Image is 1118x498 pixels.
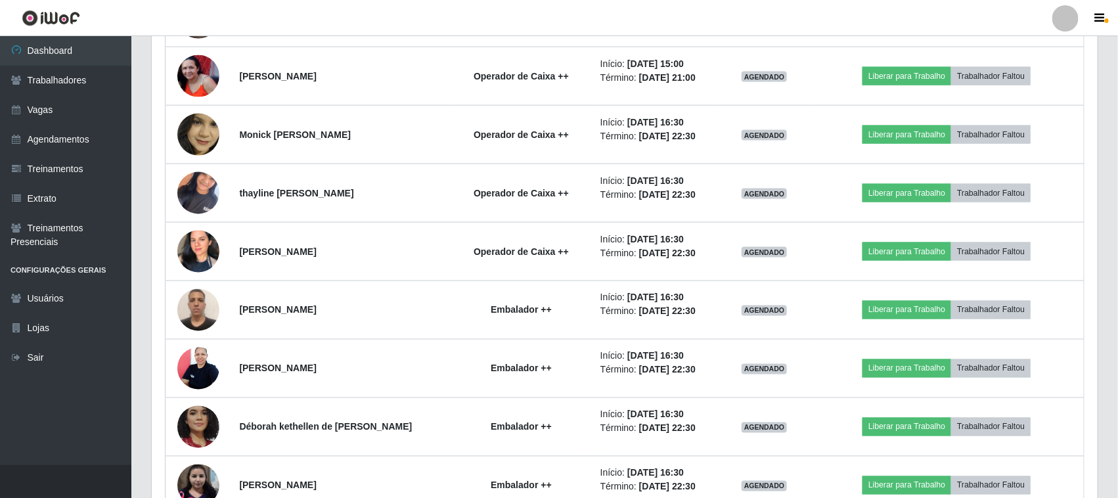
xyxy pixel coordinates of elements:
[474,188,569,198] strong: Operador de Caixa ++
[742,189,788,199] span: AGENDADO
[491,305,552,315] strong: Embalador ++
[951,242,1031,261] button: Trabalhador Faltou
[951,476,1031,495] button: Trabalhador Faltou
[491,363,552,374] strong: Embalador ++
[239,71,316,81] strong: [PERSON_NAME]
[639,423,696,434] time: [DATE] 22:30
[639,306,696,317] time: [DATE] 22:30
[600,129,711,143] li: Término:
[951,125,1031,144] button: Trabalhador Faltou
[239,480,316,491] strong: [PERSON_NAME]
[474,246,569,257] strong: Operador de Caixa ++
[951,359,1031,378] button: Trabalhador Faltou
[862,476,951,495] button: Liberar para Trabalho
[639,131,696,141] time: [DATE] 22:30
[862,301,951,319] button: Liberar para Trabalho
[600,188,711,202] li: Término:
[862,359,951,378] button: Liberar para Trabalho
[239,305,316,315] strong: [PERSON_NAME]
[600,116,711,129] li: Início:
[639,189,696,200] time: [DATE] 22:30
[600,408,711,422] li: Início:
[742,306,788,316] span: AGENDADO
[639,72,696,83] time: [DATE] 21:00
[951,418,1031,436] button: Trabalhador Faltou
[177,340,219,396] img: 1705883176470.jpeg
[239,363,316,374] strong: [PERSON_NAME]
[742,422,788,433] span: AGENDADO
[627,175,684,186] time: [DATE] 16:30
[177,222,219,281] img: 1733585220712.jpeg
[600,363,711,377] li: Término:
[742,364,788,374] span: AGENDADO
[862,67,951,85] button: Liberar para Trabalho
[491,480,552,491] strong: Embalador ++
[600,291,711,305] li: Início:
[22,10,80,26] img: CoreUI Logo
[627,468,684,478] time: [DATE] 16:30
[600,71,711,85] li: Término:
[627,351,684,361] time: [DATE] 16:30
[239,129,351,140] strong: Monick [PERSON_NAME]
[862,418,951,436] button: Liberar para Trabalho
[639,365,696,375] time: [DATE] 22:30
[639,248,696,258] time: [DATE] 22:30
[600,174,711,188] li: Início:
[177,282,219,338] img: 1745348003536.jpeg
[639,482,696,492] time: [DATE] 22:30
[177,165,219,221] img: 1742385063633.jpeg
[600,57,711,71] li: Início:
[491,422,552,432] strong: Embalador ++
[474,71,569,81] strong: Operador de Caixa ++
[742,130,788,141] span: AGENDADO
[177,55,219,97] img: 1743338839822.jpeg
[600,466,711,480] li: Início:
[951,184,1031,202] button: Trabalhador Faltou
[951,67,1031,85] button: Trabalhador Faltou
[239,246,316,257] strong: [PERSON_NAME]
[600,480,711,494] li: Término:
[742,247,788,258] span: AGENDADO
[239,422,412,432] strong: Déborah kethellen de [PERSON_NAME]
[862,184,951,202] button: Liberar para Trabalho
[627,58,684,69] time: [DATE] 15:00
[951,301,1031,319] button: Trabalhador Faltou
[177,384,219,470] img: 1705882743267.jpeg
[474,129,569,140] strong: Operador de Caixa ++
[627,292,684,303] time: [DATE] 16:30
[177,107,219,163] img: 1756739196357.jpeg
[862,242,951,261] button: Liberar para Trabalho
[600,305,711,319] li: Término:
[600,350,711,363] li: Início:
[627,117,684,127] time: [DATE] 16:30
[600,246,711,260] li: Término:
[742,481,788,491] span: AGENDADO
[600,233,711,246] li: Início:
[862,125,951,144] button: Liberar para Trabalho
[627,409,684,420] time: [DATE] 16:30
[627,234,684,244] time: [DATE] 16:30
[742,72,788,82] span: AGENDADO
[239,188,353,198] strong: thayline [PERSON_NAME]
[600,422,711,436] li: Término:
